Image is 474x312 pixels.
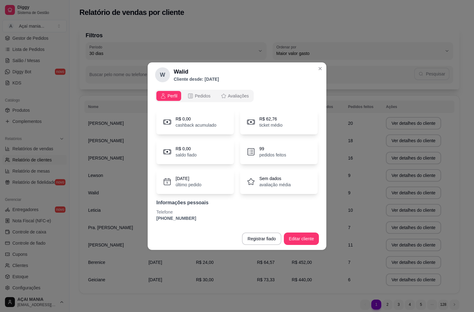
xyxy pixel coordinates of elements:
div: opções [155,90,319,102]
p: avaliação média [259,182,291,188]
p: Sem dados [259,175,291,182]
span: Avaliações [228,93,249,99]
p: R$ 0,00 [176,116,217,122]
button: Registrar fiado [242,233,281,245]
p: Cliente desde: [DATE] [174,76,219,82]
p: R$ 62,76 [259,116,283,122]
button: Close [315,64,325,74]
p: cashback acumulado [176,122,217,128]
h2: Walid [174,67,219,76]
div: W [155,67,170,82]
p: Informações pessoais [156,199,318,206]
p: último pedido [176,182,201,188]
button: Editar cliente [284,233,319,245]
p: 99 [259,146,286,152]
p: ticket médio [259,122,283,128]
p: [DATE] [176,175,201,182]
div: opções [155,90,254,102]
span: Pedidos [195,93,211,99]
p: Telefone [156,209,318,215]
span: Perfil [168,93,177,99]
p: pedidos feitos [259,152,286,158]
p: [PHONE_NUMBER] [156,215,318,221]
p: saldo fiado [176,152,197,158]
p: R$ 0,00 [176,146,197,152]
